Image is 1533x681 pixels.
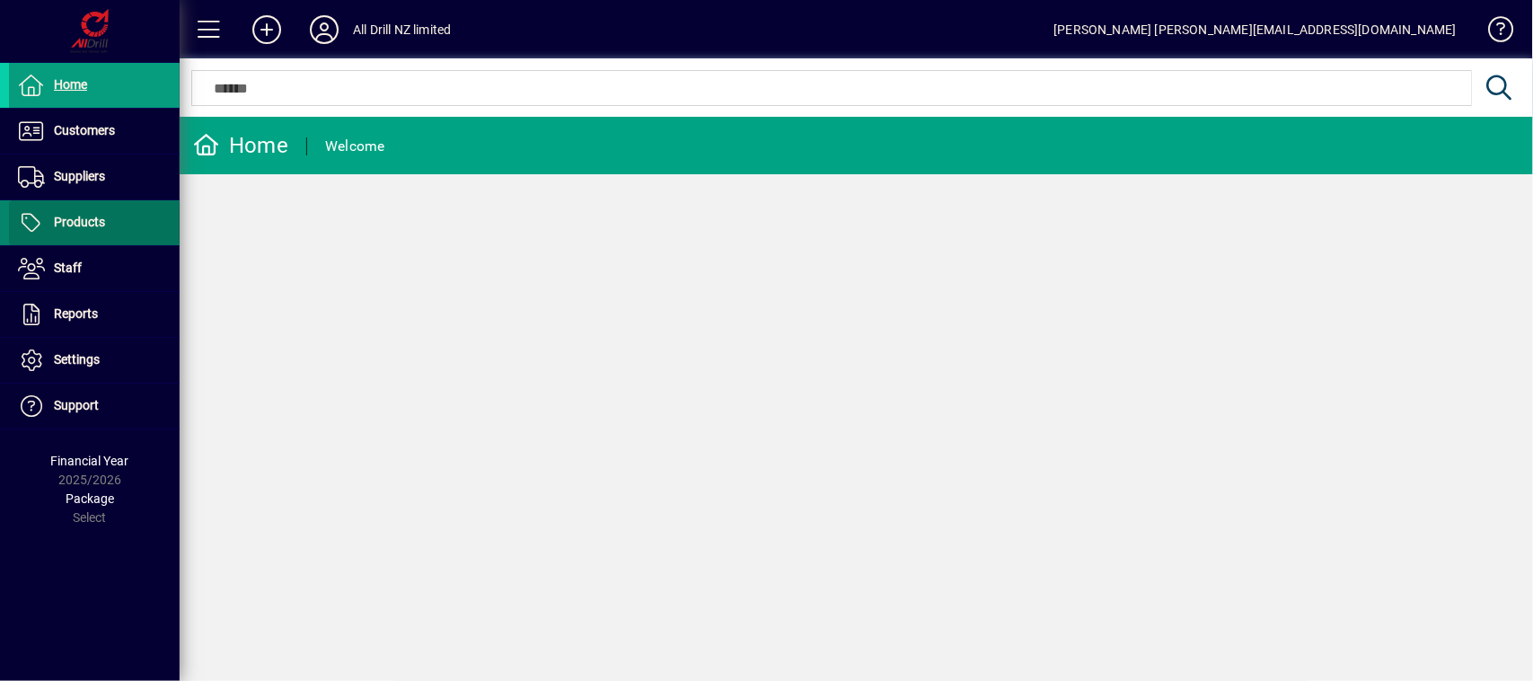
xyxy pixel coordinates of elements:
div: Home [193,131,288,160]
div: All Drill NZ limited [353,15,452,44]
a: Products [9,200,180,245]
a: Suppliers [9,155,180,199]
span: Package [66,491,114,506]
span: Reports [54,306,98,321]
a: Support [9,384,180,429]
button: Add [238,13,295,46]
div: [PERSON_NAME] [PERSON_NAME][EMAIL_ADDRESS][DOMAIN_NAME] [1053,15,1457,44]
a: Customers [9,109,180,154]
span: Home [54,77,87,92]
span: Settings [54,352,100,367]
span: Staff [54,261,82,275]
button: Profile [295,13,353,46]
span: Products [54,215,105,229]
span: Suppliers [54,169,105,183]
span: Customers [54,123,115,137]
a: Settings [9,338,180,383]
a: Staff [9,246,180,291]
a: Reports [9,292,180,337]
span: Support [54,398,99,412]
div: Welcome [325,132,385,161]
span: Financial Year [51,454,129,468]
a: Knowledge Base [1475,4,1511,62]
